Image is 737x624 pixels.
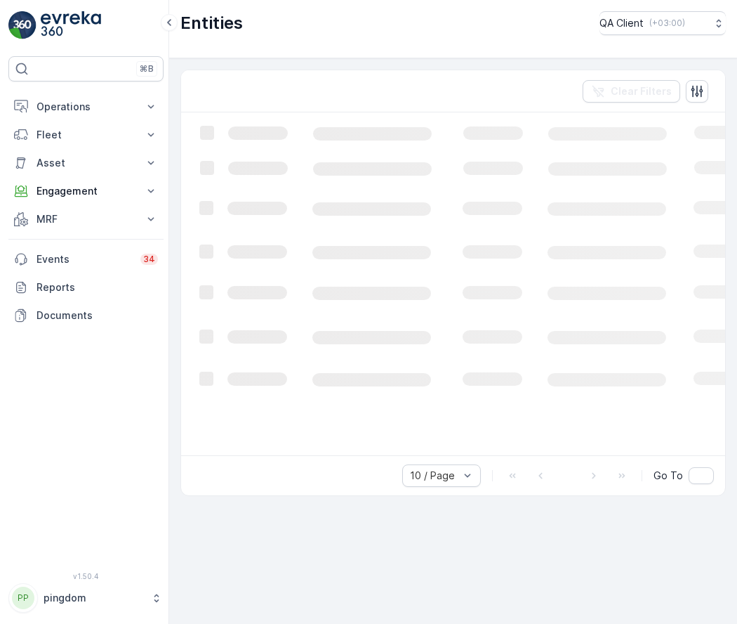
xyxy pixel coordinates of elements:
button: Fleet [8,121,164,149]
button: Operations [8,93,164,121]
p: Fleet [36,128,135,142]
p: Clear Filters [611,84,672,98]
p: Asset [36,156,135,170]
p: ( +03:00 ) [649,18,685,29]
p: QA Client [599,16,644,30]
p: Operations [36,100,135,114]
p: Entities [180,12,243,34]
button: Asset [8,149,164,177]
a: Events34 [8,245,164,273]
button: PPpingdom [8,583,164,613]
p: pingdom [44,591,144,605]
a: Documents [8,301,164,330]
button: Engagement [8,177,164,205]
span: Go To [653,469,683,483]
button: Clear Filters [583,80,680,103]
p: Events [36,252,132,266]
p: 34 [143,254,155,265]
div: PP [12,587,34,609]
img: logo [8,11,36,39]
p: Reports [36,280,158,294]
a: Reports [8,273,164,301]
img: logo_light-DOdMpM7g.png [41,11,101,39]
p: MRF [36,212,135,226]
p: ⌘B [140,63,154,74]
button: QA Client(+03:00) [599,11,726,35]
button: MRF [8,205,164,233]
p: Documents [36,308,158,323]
p: Engagement [36,184,135,198]
span: v 1.50.4 [8,572,164,580]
